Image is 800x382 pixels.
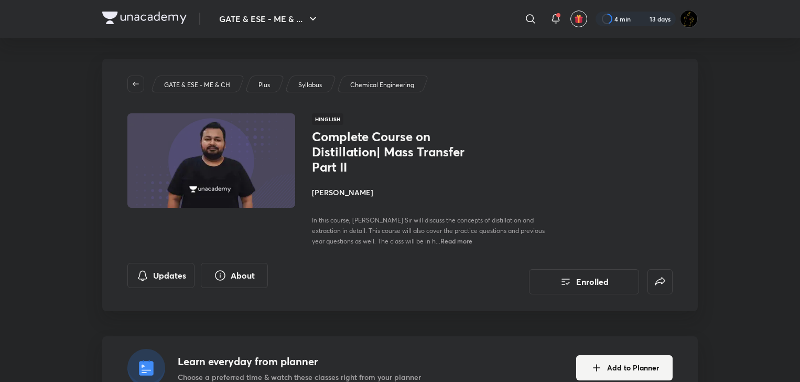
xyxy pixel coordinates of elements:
[680,10,698,28] img: Ranit Maity01
[570,10,587,27] button: avatar
[213,8,326,29] button: GATE & ESE - ME & ...
[637,14,647,24] img: streak
[178,354,421,369] h4: Learn everyday from planner
[201,263,268,288] button: About
[257,80,272,90] a: Plus
[576,355,673,380] button: Add to Planner
[102,12,187,27] a: Company Logo
[127,263,194,288] button: Updates
[312,113,343,125] span: Hinglish
[440,237,472,245] span: Read more
[164,80,230,90] p: GATE & ESE - ME & CH
[574,14,583,24] img: avatar
[312,216,545,245] span: In this course, [PERSON_NAME] Sir will discuss the concepts of distillation and extraction in det...
[298,80,322,90] p: Syllabus
[312,129,483,174] h1: Complete Course on Distillation| Mass Transfer Part II
[102,12,187,24] img: Company Logo
[529,269,639,294] button: Enrolled
[163,80,232,90] a: GATE & ESE - ME & CH
[258,80,270,90] p: Plus
[297,80,324,90] a: Syllabus
[349,80,416,90] a: Chemical Engineering
[647,269,673,294] button: false
[126,112,297,209] img: Thumbnail
[350,80,414,90] p: Chemical Engineering
[312,187,547,198] h4: [PERSON_NAME]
